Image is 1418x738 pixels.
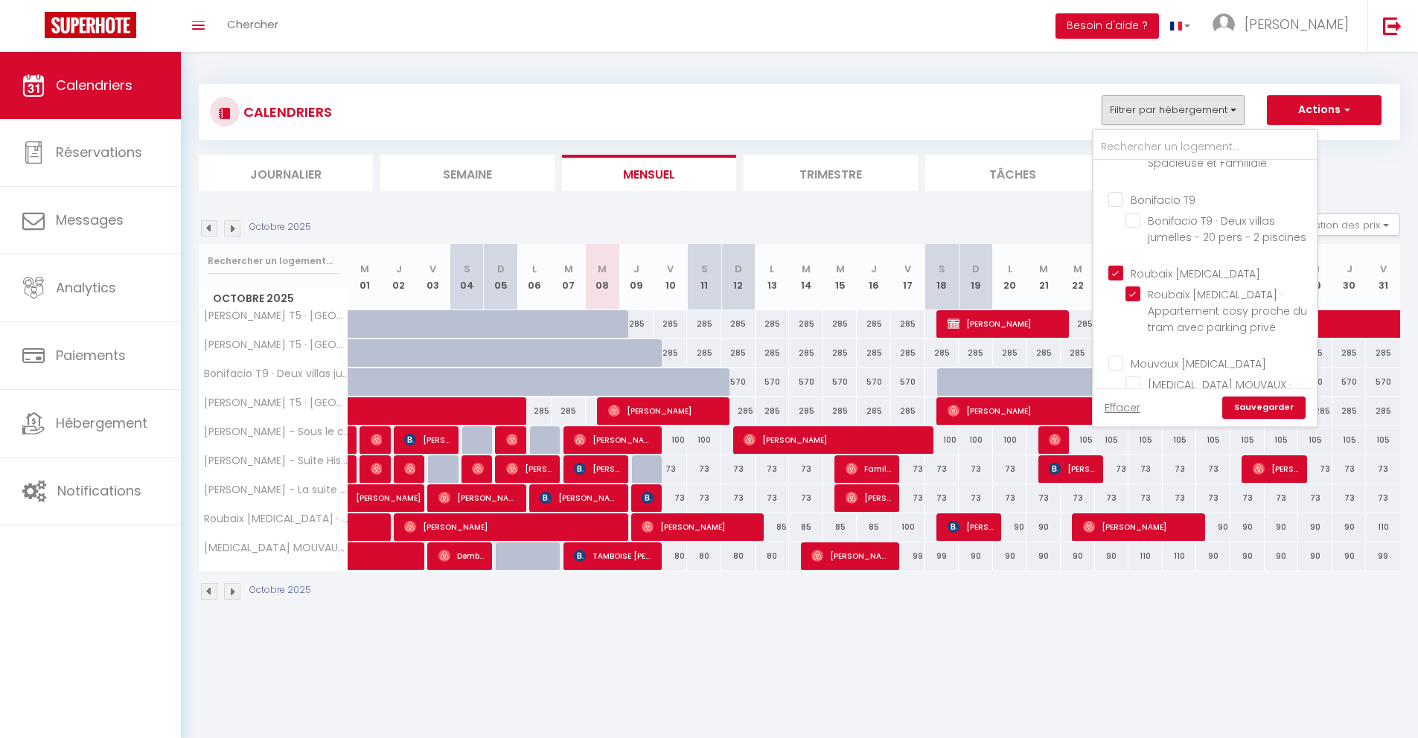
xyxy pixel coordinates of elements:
div: 73 [789,484,823,512]
abbr: J [396,262,402,276]
span: [PERSON_NAME] [1049,426,1060,454]
div: 80 [756,542,790,570]
div: 73 [1163,455,1197,483]
div: 73 [654,455,688,483]
span: [PERSON_NAME] [404,513,621,541]
div: Filtrer par hébergement [1092,129,1318,428]
div: 110 [1366,513,1400,541]
div: 285 [619,310,654,338]
div: 100 [993,426,1027,454]
abbr: L [1008,262,1012,276]
div: 73 [756,455,790,483]
th: 05 [484,244,518,310]
span: [PERSON_NAME] [1049,455,1094,483]
span: [PERSON_NAME] [371,455,382,483]
abbr: V [667,262,674,276]
span: Octobre 2025 [199,288,348,309]
th: 30 [1332,244,1367,310]
div: 73 [1265,484,1299,512]
span: Notifications [57,481,141,500]
input: Rechercher un logement... [208,248,339,275]
div: 99 [1366,542,1400,570]
div: 570 [756,368,790,396]
abbr: S [464,262,470,276]
div: 285 [687,310,721,338]
abbr: J [871,262,877,276]
span: Bonifacio T9 · Deux villas jumelles - 20 pers - 2 piscines [202,368,351,379]
div: 100 [959,426,993,454]
div: 73 [1163,484,1197,512]
div: 73 [1128,455,1163,483]
abbr: J [1347,262,1352,276]
div: 285 [552,397,586,425]
div: 73 [925,455,959,483]
div: 90 [1332,542,1367,570]
div: 73 [789,455,823,483]
p: Octobre 2025 [249,220,311,234]
div: 73 [1026,484,1061,512]
abbr: L [532,262,537,276]
th: 08 [586,244,620,310]
div: 73 [721,455,756,483]
th: 19 [959,244,993,310]
div: 570 [857,368,891,396]
div: 285 [925,339,959,367]
div: 105 [1265,426,1299,454]
button: Gestion des prix [1289,214,1400,236]
th: 16 [857,244,891,310]
div: 90 [1095,542,1129,570]
span: [PERSON_NAME] [948,513,993,541]
img: Super Booking [45,12,136,38]
span: Family [PERSON_NAME] [846,455,891,483]
span: Roubaix [MEDICAL_DATA] · Appartement cosy proche du tram avec parking privé [202,513,351,524]
img: logout [1383,16,1402,35]
span: Calendriers [56,76,132,94]
abbr: V [1380,262,1387,276]
span: Mouvaux [MEDICAL_DATA] [1131,356,1266,371]
abbr: S [701,262,708,276]
span: Analytics [56,278,116,297]
span: [PERSON_NAME] [404,455,415,483]
div: 90 [959,542,993,570]
span: [PERSON_NAME] [744,426,926,454]
div: 99 [891,542,925,570]
span: [PERSON_NAME] [948,309,1061,338]
div: 285 [789,310,823,338]
span: Hébergement [56,414,147,432]
li: Journalier [199,155,373,191]
div: 285 [857,310,891,338]
span: [PERSON_NAME] [404,426,450,454]
span: [PERSON_NAME] [1083,513,1197,541]
div: 285 [823,397,857,425]
div: 570 [891,368,925,396]
a: Sauvegarder [1222,397,1306,419]
div: 105 [1230,426,1265,454]
th: 31 [1366,244,1400,310]
span: [PERSON_NAME] [608,397,722,425]
span: [PERSON_NAME] [1245,15,1349,33]
span: [PERSON_NAME] [438,484,518,512]
div: 85 [857,513,891,541]
th: 01 [348,244,383,310]
div: 73 [1298,484,1332,512]
span: [PERSON_NAME] [356,476,424,504]
div: 285 [721,310,756,338]
div: 285 [654,310,688,338]
th: 17 [891,244,925,310]
div: 285 [1061,339,1095,367]
span: Réservations [56,143,142,161]
th: 02 [382,244,416,310]
div: 73 [1196,484,1230,512]
button: Besoin d'aide ? [1055,13,1159,39]
div: 285 [891,397,925,425]
div: 90 [1196,513,1230,541]
span: Bonifacio T9 · Deux villas jumelles - 20 pers - 2 piscines [1148,214,1306,245]
span: [PERSON_NAME] Se [506,426,517,454]
div: 90 [1265,513,1299,541]
div: 105 [1332,426,1367,454]
span: [PERSON_NAME] - Suite Historique [202,455,351,466]
span: [PERSON_NAME] [642,513,756,541]
div: 105 [1061,426,1095,454]
div: 73 [891,484,925,512]
div: 285 [993,339,1027,367]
